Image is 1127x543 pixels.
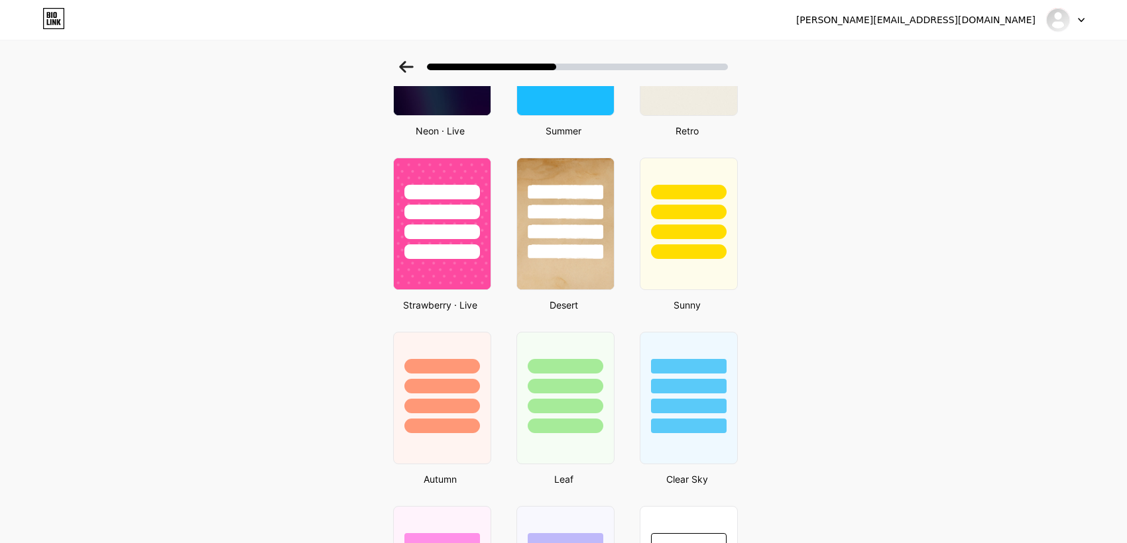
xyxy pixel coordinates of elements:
[389,298,491,312] div: Strawberry · Live
[636,298,738,312] div: Sunny
[389,472,491,486] div: Autumn
[512,298,615,312] div: Desert
[512,124,615,138] div: Summer
[636,472,738,486] div: Clear Sky
[1045,7,1071,32] img: navigatingyourworld
[796,13,1036,27] div: [PERSON_NAME][EMAIL_ADDRESS][DOMAIN_NAME]
[512,472,615,486] div: Leaf
[389,124,491,138] div: Neon · Live
[636,124,738,138] div: Retro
